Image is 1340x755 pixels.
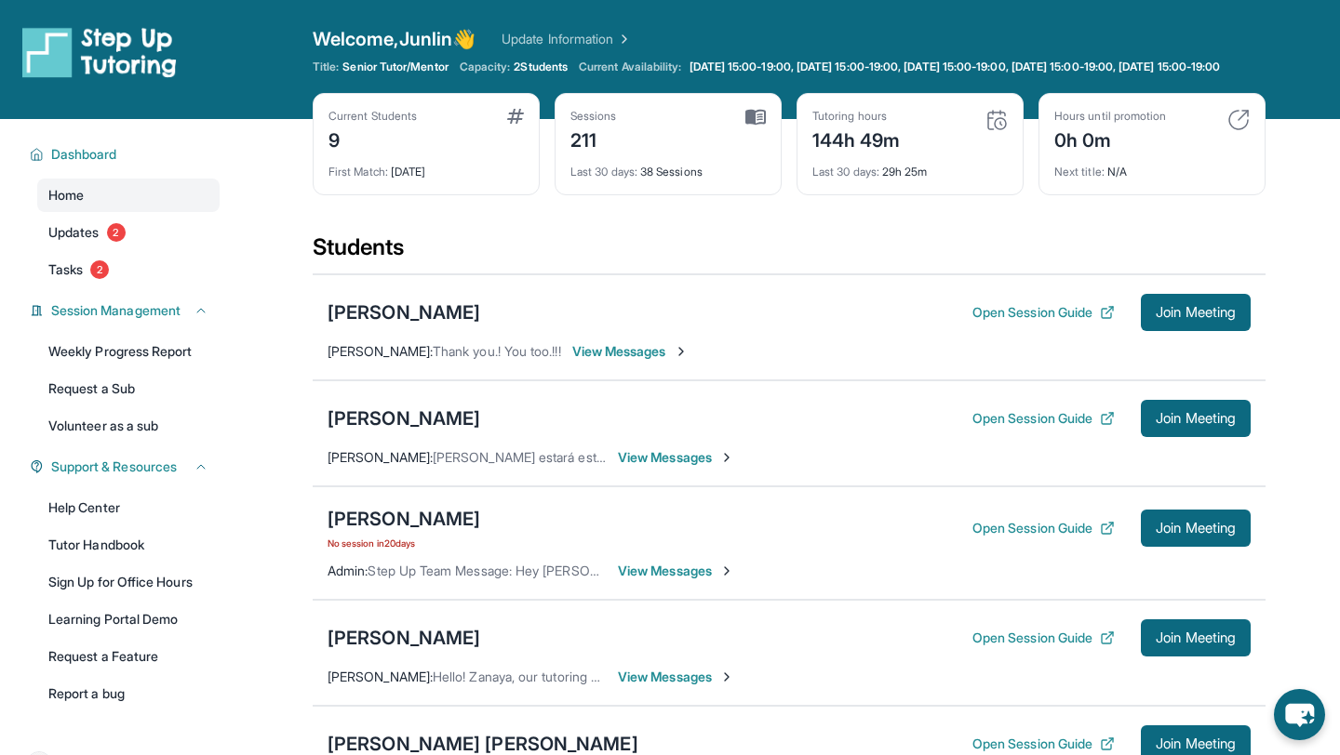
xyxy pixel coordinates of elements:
div: Students [313,232,1266,273]
div: [PERSON_NAME] [328,506,480,532]
img: logo [22,26,177,78]
span: Join Meeting [1156,632,1236,643]
img: card [745,109,766,126]
span: First Match : [328,165,388,179]
div: 9 [328,124,417,153]
img: Chevron-Right [719,563,734,578]
button: Open Session Guide [972,735,1115,753]
a: Volunteer as a sub [37,409,220,443]
span: Welcome, Junlin 👋 [313,26,476,52]
a: Weekly Progress Report [37,335,220,368]
button: Open Session Guide [972,409,1115,428]
img: Chevron Right [613,30,632,48]
a: Home [37,179,220,212]
span: Tasks [48,260,83,279]
div: [PERSON_NAME] [328,405,480,431]
span: [DATE] 15:00-19:00, [DATE] 15:00-19:00, [DATE] 15:00-19:00, [DATE] 15:00-19:00, [DATE] 15:00-19:00 [690,60,1221,74]
div: [DATE] [328,153,524,179]
a: [DATE] 15:00-19:00, [DATE] 15:00-19:00, [DATE] 15:00-19:00, [DATE] 15:00-19:00, [DATE] 15:00-19:00 [686,60,1225,74]
a: Learning Portal Demo [37,603,220,636]
span: [PERSON_NAME] : [328,449,433,465]
a: Help Center [37,491,220,524]
button: Join Meeting [1141,510,1251,547]
button: Support & Resources [44,457,208,476]
span: View Messages [572,342,689,361]
a: Updates2 [37,216,220,249]
button: Open Session Guide [972,629,1115,647]
span: View Messages [618,562,734,580]
span: Admin : [328,563,368,578]
img: Chevron-Right [719,450,734,465]
span: Thank you.! You too.!!! [433,343,561,359]
button: Join Meeting [1141,400,1251,437]
div: Hours until promotion [1054,109,1166,124]
img: card [985,109,1008,131]
button: Dashboard [44,145,208,164]
div: N/A [1054,153,1250,179]
span: Join Meeting [1156,413,1236,424]
div: 0h 0m [1054,124,1166,153]
span: Support & Resources [51,457,177,476]
button: chat-button [1274,689,1325,740]
span: No session in 20 days [328,536,480,550]
span: View Messages [618,448,734,467]
span: Home [48,186,84,205]
span: Last 30 days : [812,165,879,179]
a: Request a Feature [37,640,220,673]
span: Senior Tutor/Mentor [342,60,448,74]
span: 2 [90,260,109,279]
span: Title: [313,60,339,74]
div: [PERSON_NAME] [328,299,480,325]
span: 2 Students [514,60,568,74]
span: [PERSON_NAME] : [328,669,433,684]
button: Open Session Guide [972,303,1115,322]
a: Report a bug [37,677,220,710]
img: Chevron-Right [674,344,689,359]
a: Sign Up for Office Hours [37,565,220,599]
span: Join Meeting [1156,738,1236,749]
span: Current Availability: [579,60,681,74]
span: Dashboard [51,145,117,164]
div: Current Students [328,109,417,124]
div: 38 Sessions [570,153,766,179]
div: Sessions [570,109,617,124]
button: Join Meeting [1141,619,1251,656]
a: Tasks2 [37,253,220,286]
a: Tutor Handbook [37,528,220,562]
span: [PERSON_NAME] estará estará a tiempo gracias por avisarme [433,449,794,465]
span: Join Meeting [1156,523,1236,534]
span: Capacity: [460,60,511,74]
span: Next title : [1054,165,1105,179]
span: Session Management [51,301,181,320]
a: Request a Sub [37,372,220,405]
div: [PERSON_NAME] [328,625,480,651]
button: Join Meeting [1141,294,1251,331]
button: Session Management [44,301,208,320]
img: Chevron-Right [719,669,734,684]
img: card [1227,109,1250,131]
div: Tutoring hours [812,109,901,124]
span: Last 30 days : [570,165,637,179]
span: 2 [107,223,126,242]
div: 211 [570,124,617,153]
span: View Messages [618,668,734,686]
span: Updates [48,223,100,242]
span: [PERSON_NAME] : [328,343,433,359]
img: card [507,109,524,124]
div: 144h 49m [812,124,901,153]
div: 29h 25m [812,153,1008,179]
span: Hello! Zanaya, our tutoring session will start at about 6 o'clock. Is it convenient for you to at... [433,669,1294,684]
button: Open Session Guide [972,519,1115,537]
span: Join Meeting [1156,307,1236,318]
a: Update Information [502,30,632,48]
